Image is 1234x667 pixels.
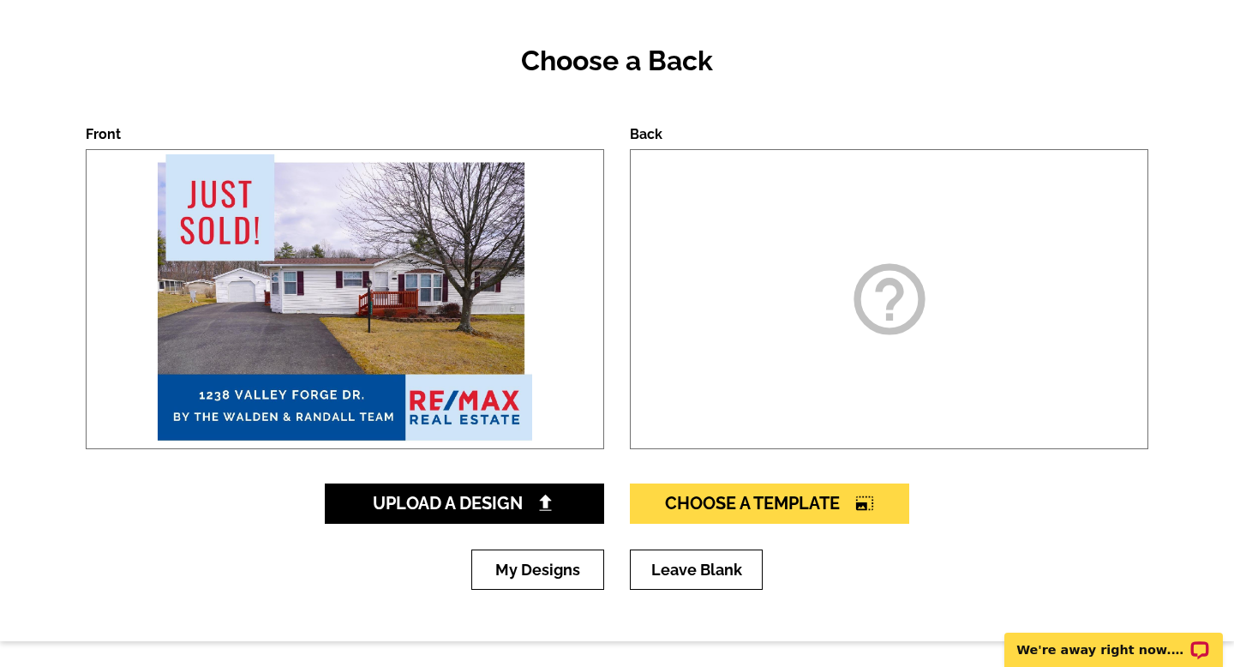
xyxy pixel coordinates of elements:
a: My Designs [471,550,604,590]
h2: Choose a Back [86,45,1148,77]
span: Choose A Template [665,493,874,514]
span: Upload A Design [373,493,557,514]
label: Back [630,126,662,142]
i: photo_size_select_large [855,495,874,512]
a: Choose A Templatephoto_size_select_large [630,484,909,524]
a: Leave Blank [630,550,763,590]
a: Upload A Design [325,484,604,524]
iframe: LiveChat chat widget [993,613,1234,667]
label: Front [86,126,121,142]
img: large-thumb.jpg [153,150,536,448]
i: help_outline [847,256,932,342]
